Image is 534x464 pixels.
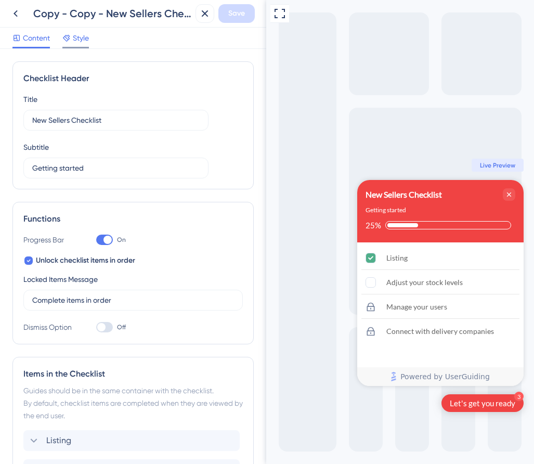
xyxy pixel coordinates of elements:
div: Close Checklist [237,188,249,201]
div: Items in the Checklist [23,368,243,380]
div: 25% [99,221,115,230]
input: Header 1 [32,114,200,126]
div: Functions [23,213,243,225]
div: New Sellers Checklist [99,188,176,201]
span: Content [23,32,50,44]
div: Subtitle [23,141,49,153]
div: Footer [91,367,257,386]
div: Dismiss Option [23,321,75,333]
div: Progress Bar [23,234,75,246]
div: Checklist Header [23,72,243,85]
div: Connect with delivery companies is locked. Complete items in order [95,320,253,343]
div: Adjust your stock levels [120,276,197,289]
span: Save [228,7,245,20]
div: 3 [248,392,257,401]
div: Checklist Container [91,180,257,386]
div: Listing is complete. [95,247,253,270]
div: Guides should be in the same container with the checklist. By default, checklist items are comple... [23,384,243,422]
span: Unlock checklist items in order [36,254,135,267]
div: Title [23,93,37,106]
button: Save [218,4,255,23]
div: Locked Items Message [23,273,98,286]
span: Off [117,323,126,331]
div: Manage your users is locked. Complete items in order [95,295,253,319]
div: Getting started [99,205,140,215]
span: Style [73,32,89,44]
span: On [117,236,126,244]
span: Listing [46,434,71,447]
div: Checklist progress: 25% [99,221,249,230]
span: Powered by UserGuiding [134,370,224,383]
div: Manage your users [120,301,181,313]
div: Connect with delivery companies [120,325,228,338]
div: Let's get you ready [184,398,249,408]
span: Live Preview [214,161,249,170]
div: Listing [120,252,141,264]
div: Adjust your stock levels is incomplete. [95,271,253,294]
div: Open Let's get you ready checklist, remaining modules: 3 [175,394,257,412]
div: Checklist items [91,242,257,366]
input: Type the value [32,294,234,306]
input: Header 2 [32,162,200,174]
div: Copy - Copy - New Sellers Checklist [33,6,191,21]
